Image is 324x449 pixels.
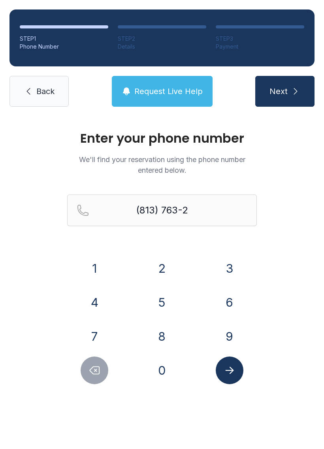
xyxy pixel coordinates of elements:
button: 1 [81,255,108,282]
h1: Enter your phone number [67,132,257,145]
span: Next [269,86,288,97]
button: 4 [81,289,108,316]
button: 7 [81,323,108,350]
button: 0 [148,357,176,384]
button: 8 [148,323,176,350]
button: 5 [148,289,176,316]
span: Request Live Help [134,86,203,97]
button: 9 [216,323,243,350]
div: Phone Number [20,43,108,51]
button: 3 [216,255,243,282]
button: 6 [216,289,243,316]
div: STEP 2 [118,35,206,43]
div: Details [118,43,206,51]
div: Payment [216,43,304,51]
button: Delete number [81,357,108,384]
p: We'll find your reservation using the phone number entered below. [67,154,257,175]
button: Submit lookup form [216,357,243,384]
span: Back [36,86,55,97]
div: STEP 3 [216,35,304,43]
input: Reservation phone number [67,194,257,226]
button: 2 [148,255,176,282]
div: STEP 1 [20,35,108,43]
